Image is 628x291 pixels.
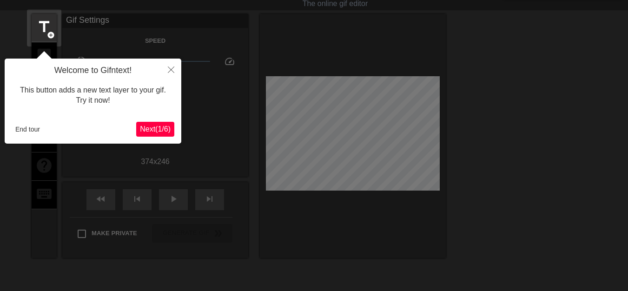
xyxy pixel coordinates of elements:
div: This button adds a new text layer to your gif. Try it now! [12,76,174,115]
button: End tour [12,122,44,136]
span: Next ( 1 / 6 ) [140,125,171,133]
h4: Welcome to Gifntext! [12,66,174,76]
button: Close [161,59,181,80]
button: Next [136,122,174,137]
